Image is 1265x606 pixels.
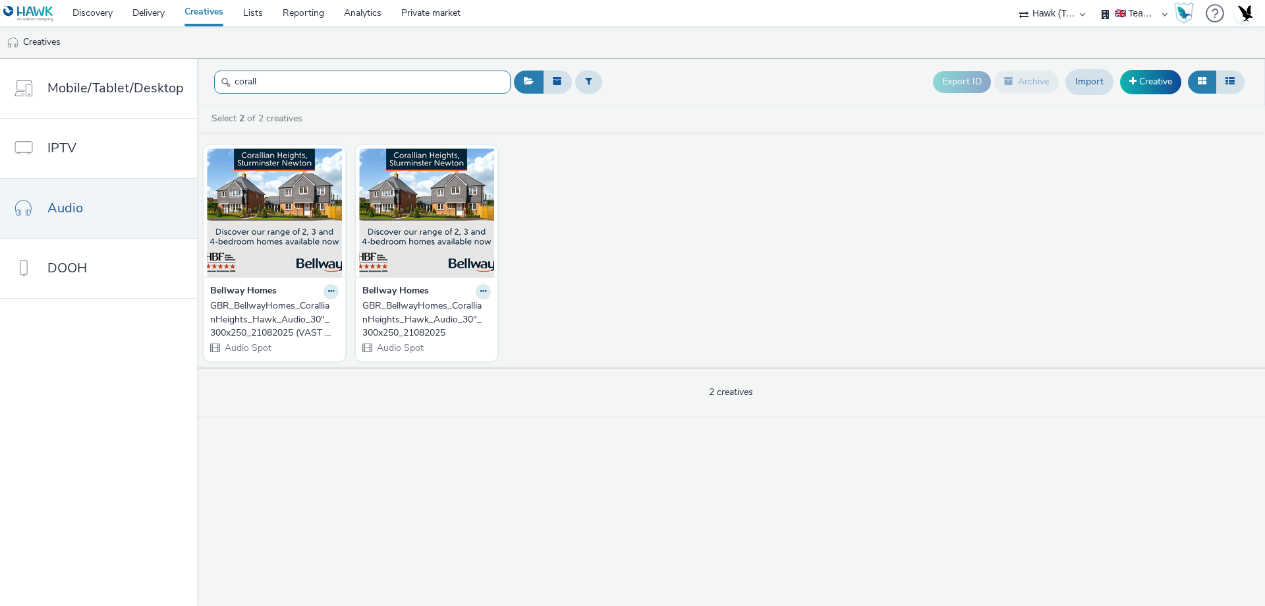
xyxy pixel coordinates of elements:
[239,112,244,125] strong: 2
[359,148,494,277] img: GBR_BellwayHomes_CorallianHeights_Hawk_Audio_30"_300x250_21082025 visual
[1065,69,1113,94] a: Import
[709,386,753,398] span: 2 creatives
[7,36,20,49] img: audio
[47,78,184,98] span: Mobile/Tablet/Desktop
[1188,71,1216,93] button: Grid
[362,299,491,340] a: GBR_BellwayHomes_CorallianHeights_Hawk_Audio_30"_300x250_21082025
[362,284,429,299] strong: Bellway Homes
[362,299,486,340] div: GBR_BellwayHomes_CorallianHeights_Hawk_Audio_30"_300x250_21082025
[1235,3,1254,23] img: Account UK
[47,198,83,218] span: Audio
[210,299,333,340] div: GBR_BellwayHomes_CorallianHeights_Hawk_Audio_30"_300x250_21082025 (VAST URL)
[207,148,342,277] img: GBR_BellwayHomes_CorallianHeights_Hawk_Audio_30"_300x250_21082025 (VAST URL) visual
[210,112,308,125] a: Select of 2 creatives
[214,71,511,94] input: Search...
[3,5,54,22] img: undefined Logo
[47,258,87,278] span: DOOH
[210,284,277,299] strong: Bellway Homes
[1174,3,1199,24] a: Hawk Academy
[933,71,991,92] button: Export ID
[47,138,76,158] span: IPTV
[1174,3,1194,24] img: Hawk Academy
[1120,70,1181,94] a: Creative
[210,299,339,340] a: GBR_BellwayHomes_CorallianHeights_Hawk_Audio_30"_300x250_21082025 (VAST URL)
[223,342,271,354] span: Audio Spot
[1216,71,1245,93] button: Table
[376,342,424,354] span: Audio Spot
[994,71,1059,93] button: Archive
